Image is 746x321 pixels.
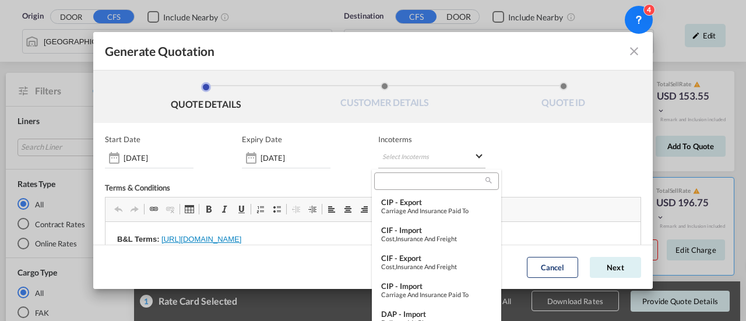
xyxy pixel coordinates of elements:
[381,253,492,263] div: CIF - export
[381,235,492,242] div: Cost,Insurance and Freight
[484,176,493,185] md-icon: icon-magnify
[381,309,492,319] div: DAP - import
[381,263,492,270] div: Cost,Insurance and Freight
[56,13,136,22] a: [URL][DOMAIN_NAME]
[381,281,492,291] div: CIP - import
[381,291,492,298] div: Carriage and Insurance Paid to
[381,225,492,235] div: CIF - import
[381,207,492,214] div: Carriage and Insurance Paid to
[12,33,55,41] strong: Import T&C:
[12,13,54,22] strong: B&L Terms:
[12,31,523,140] p: LORE: IPS DOLOR SITA CONSECT ADI EL SEDDOEIUSMODTEM INC UTL ETD MAGN AL ENIMADM VENIA QU NOST EXE...
[381,197,492,207] div: CIP - export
